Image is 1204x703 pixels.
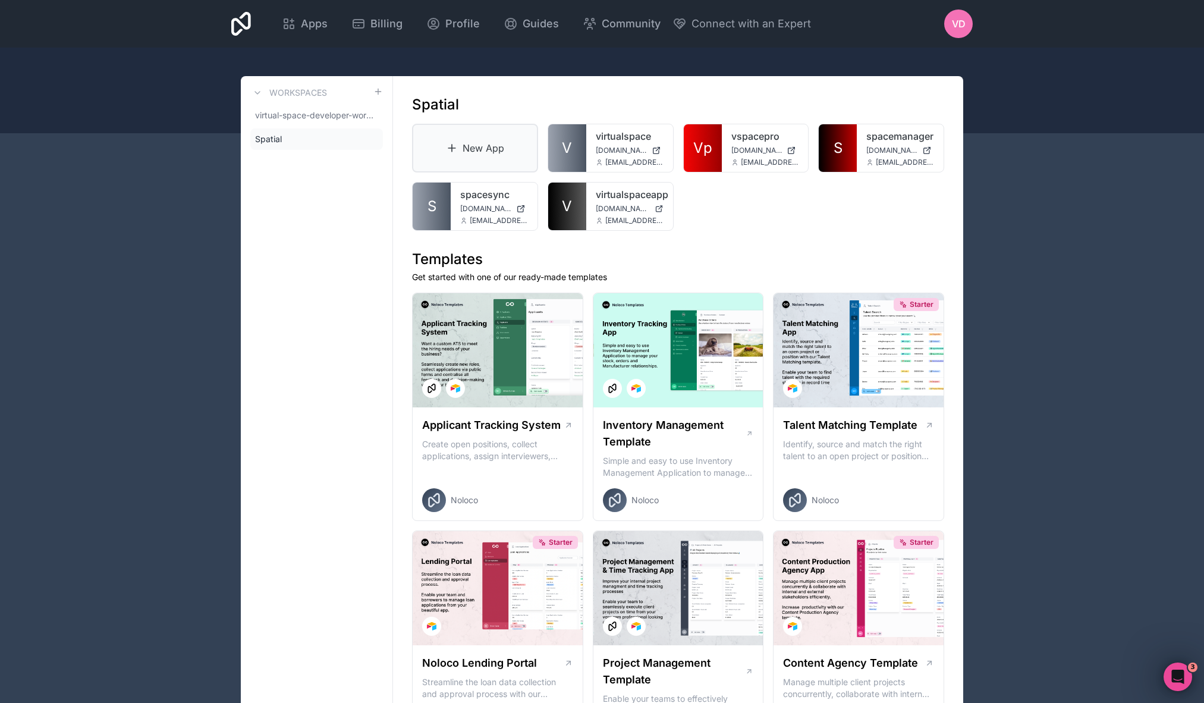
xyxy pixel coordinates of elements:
h1: Applicant Tracking System [422,417,561,434]
span: [DOMAIN_NAME] [460,204,511,214]
h1: Project Management Template [603,655,745,688]
a: vspacepro [731,129,799,143]
h1: Content Agency Template [783,655,918,671]
a: Billing [342,11,412,37]
a: [DOMAIN_NAME] [866,146,934,155]
img: Airtable Logo [788,384,797,393]
h3: Workspaces [269,87,327,99]
img: Airtable Logo [427,622,436,631]
span: [DOMAIN_NAME] [866,146,917,155]
span: [EMAIL_ADDRESS][DOMAIN_NAME] [605,158,664,167]
span: Noloco [812,494,839,506]
span: Connect with an Expert [691,15,811,32]
span: [EMAIL_ADDRESS][DOMAIN_NAME] [605,216,664,225]
span: Community [602,15,661,32]
a: [DOMAIN_NAME] [731,146,799,155]
p: Identify, source and match the right talent to an open project or position with our Talent Matchi... [783,438,934,462]
img: Airtable Logo [631,384,641,393]
a: virtualspaceapp [596,187,664,202]
a: Apps [272,11,337,37]
span: Apps [301,15,328,32]
h1: Spatial [412,95,459,114]
span: V [562,197,572,216]
span: VD [952,17,966,31]
a: Spatial [250,128,383,150]
a: Community [573,11,670,37]
img: Airtable Logo [631,622,641,631]
span: Noloco [451,494,478,506]
h1: Talent Matching Template [783,417,917,434]
a: virtualspace [596,129,664,143]
p: Simple and easy to use Inventory Management Application to manage your stock, orders and Manufact... [603,455,754,479]
p: Get started with one of our ready-made templates [412,271,944,283]
span: Starter [549,538,573,547]
span: virtual-space-developer-workspace [255,109,373,121]
span: [DOMAIN_NAME] [731,146,782,155]
a: spacemanager [866,129,934,143]
p: Manage multiple client projects concurrently, collaborate with internal and external stakeholders... [783,676,934,700]
a: Profile [417,11,489,37]
span: Vp [693,139,712,158]
h1: Noloco Lending Portal [422,655,537,671]
span: [EMAIL_ADDRESS][DOMAIN_NAME] [470,216,528,225]
span: 3 [1188,663,1197,672]
span: Billing [370,15,403,32]
span: Guides [523,15,559,32]
iframe: Intercom live chat [1164,663,1192,691]
span: S [427,197,436,216]
p: Streamline the loan data collection and approval process with our Lending Portal template. [422,676,573,700]
h1: Inventory Management Template [603,417,746,450]
a: New App [412,124,538,172]
span: [EMAIL_ADDRESS][DOMAIN_NAME] [741,158,799,167]
span: Spatial [255,133,282,145]
a: Workspaces [250,86,327,100]
span: [DOMAIN_NAME] [596,204,650,214]
span: V [562,139,572,158]
a: V [548,124,586,172]
a: spacesync [460,187,528,202]
span: [DOMAIN_NAME] [596,146,647,155]
span: Starter [910,538,933,547]
a: Vp [684,124,722,172]
a: [DOMAIN_NAME] [460,204,528,214]
span: Starter [910,300,933,309]
a: V [548,183,586,230]
span: [EMAIL_ADDRESS][DOMAIN_NAME] [876,158,934,167]
img: Airtable Logo [451,384,460,393]
a: [DOMAIN_NAME] [596,204,664,214]
a: S [819,124,857,172]
button: Connect with an Expert [672,15,811,32]
img: Airtable Logo [788,622,797,631]
span: S [834,139,843,158]
h1: Templates [412,250,944,269]
a: S [413,183,451,230]
a: [DOMAIN_NAME] [596,146,664,155]
a: virtual-space-developer-workspace [250,105,383,126]
a: Guides [494,11,568,37]
span: Noloco [631,494,659,506]
span: Profile [445,15,480,32]
p: Create open positions, collect applications, assign interviewers, centralise candidate feedback a... [422,438,573,462]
